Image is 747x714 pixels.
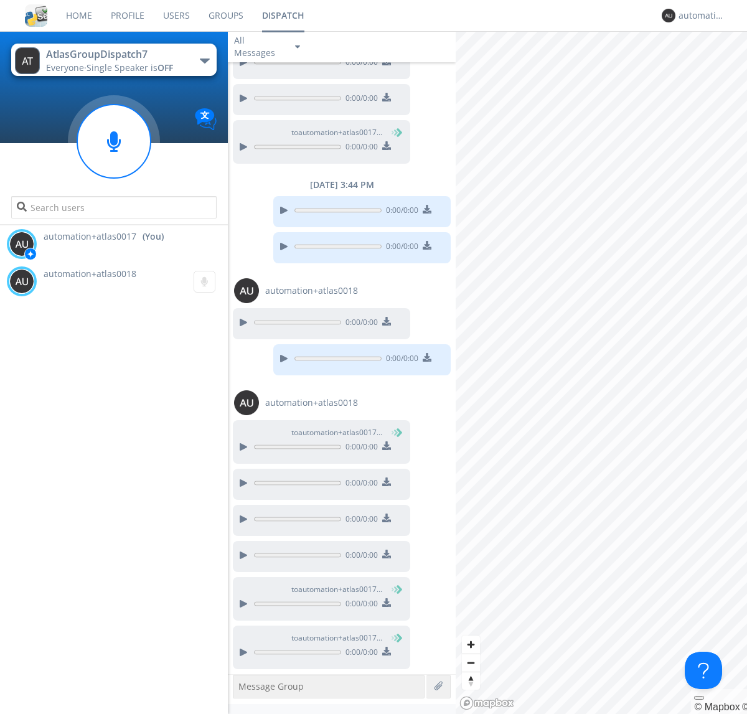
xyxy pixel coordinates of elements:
[341,57,378,70] span: 0:00 / 0:00
[291,584,385,595] span: to automation+atlas0017
[9,269,34,294] img: 373638.png
[46,62,186,74] div: Everyone ·
[265,284,358,297] span: automation+atlas0018
[234,34,284,59] div: All Messages
[295,45,300,49] img: caret-down-sm.svg
[25,4,47,27] img: cddb5a64eb264b2086981ab96f4c1ba7
[341,514,378,527] span: 0:00 / 0:00
[9,232,34,256] img: 373638.png
[44,230,136,243] span: automation+atlas0017
[462,636,480,654] button: Zoom in
[157,62,173,73] span: OFF
[383,632,402,643] span: (You)
[462,654,480,672] button: Zoom out
[143,230,164,243] div: (You)
[383,584,402,594] span: (You)
[341,141,378,155] span: 0:00 / 0:00
[423,205,431,214] img: download media button
[341,477,378,491] span: 0:00 / 0:00
[382,441,391,450] img: download media button
[383,127,402,138] span: (You)
[341,317,378,331] span: 0:00 / 0:00
[87,62,173,73] span: Single Speaker is
[685,652,722,689] iframe: Toggle Customer Support
[195,108,217,130] img: Translation enabled
[291,427,385,438] span: to automation+atlas0017
[462,672,480,690] span: Reset bearing to north
[382,141,391,150] img: download media button
[341,647,378,660] span: 0:00 / 0:00
[234,278,259,303] img: 373638.png
[382,550,391,558] img: download media button
[383,427,402,438] span: (You)
[341,93,378,106] span: 0:00 / 0:00
[382,93,391,101] img: download media button
[423,241,431,250] img: download media button
[462,672,480,690] button: Reset bearing to north
[234,390,259,415] img: 373638.png
[423,353,431,362] img: download media button
[11,196,216,218] input: Search users
[694,702,740,712] a: Mapbox
[15,47,40,74] img: 373638.png
[228,179,456,191] div: [DATE] 3:44 PM
[46,47,186,62] div: AtlasGroupDispatch7
[382,598,391,607] img: download media button
[459,696,514,710] a: Mapbox logo
[44,268,136,279] span: automation+atlas0018
[11,44,216,76] button: AtlasGroupDispatch7Everyone·Single Speaker isOFF
[382,647,391,655] img: download media button
[265,397,358,409] span: automation+atlas0018
[382,205,418,218] span: 0:00 / 0:00
[341,598,378,612] span: 0:00 / 0:00
[694,696,704,700] button: Toggle attribution
[679,9,725,22] div: automation+atlas0017
[462,654,480,672] span: Zoom out
[382,477,391,486] img: download media button
[382,514,391,522] img: download media button
[341,550,378,563] span: 0:00 / 0:00
[291,632,385,644] span: to automation+atlas0017
[662,9,675,22] img: 373638.png
[382,353,418,367] span: 0:00 / 0:00
[382,317,391,326] img: download media button
[341,441,378,455] span: 0:00 / 0:00
[382,241,418,255] span: 0:00 / 0:00
[291,127,385,138] span: to automation+atlas0017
